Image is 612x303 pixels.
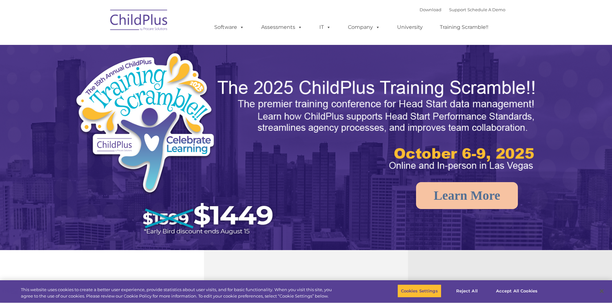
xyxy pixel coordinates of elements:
[397,284,441,298] button: Cookies Settings
[449,7,466,12] a: Support
[89,42,109,47] span: Last name
[341,21,386,34] a: Company
[416,182,518,209] a: Learn More
[433,21,495,34] a: Training Scramble!!
[313,21,337,34] a: IT
[467,7,505,12] a: Schedule A Demo
[492,284,541,298] button: Accept All Cookies
[208,21,251,34] a: Software
[447,284,487,298] button: Reject All
[420,7,505,12] font: |
[595,284,609,298] button: Close
[21,287,337,299] div: This website uses cookies to create a better user experience, provide statistics about user visit...
[107,5,171,37] img: ChildPlus by Procare Solutions
[89,69,117,73] span: Phone number
[255,21,309,34] a: Assessments
[420,7,441,12] a: Download
[391,21,429,34] a: University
